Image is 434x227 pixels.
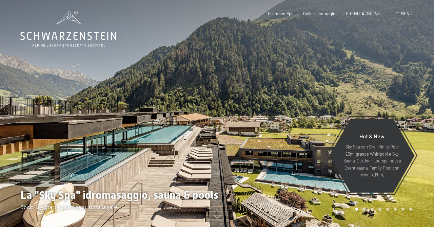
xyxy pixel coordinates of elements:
[378,208,381,211] div: Carousel Page 4
[342,143,401,178] p: Sky Spa con Sky infinity Pool 23m, grande Whirlpool e Sky Sauna, Outdoor Lounge, nuova Event saun...
[363,208,366,211] div: Carousel Page 2
[371,208,374,211] div: Carousel Page 3
[401,11,412,16] span: Menu
[394,208,397,211] div: Carousel Page 6
[401,208,405,211] div: Carousel Page 7
[329,118,415,193] a: Hot & New Sky Spa con Sky infinity Pool 23m, grande Whirlpool e Sky Sauna, Outdoor Lounge, nuova ...
[359,133,384,139] span: Hot & New
[353,208,412,211] div: Carousel Pagination
[268,11,294,16] a: Premium Spa
[355,208,358,211] div: Carousel Page 1 (Current Slide)
[346,11,380,16] a: PRENOTA ONLINE
[151,129,202,136] span: Consenso marketing*
[303,11,336,16] a: Galleria immagini
[409,208,412,211] div: Carousel Page 8
[386,208,389,211] div: Carousel Page 5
